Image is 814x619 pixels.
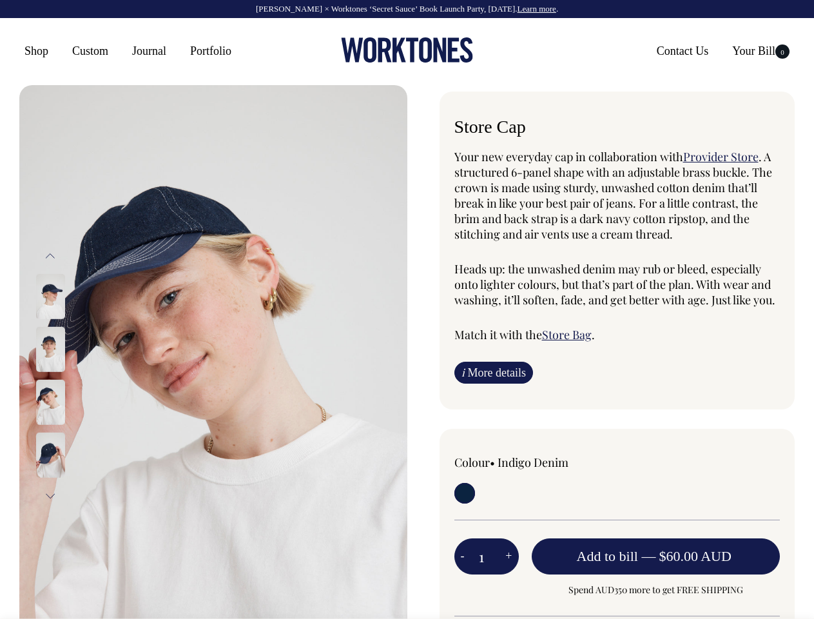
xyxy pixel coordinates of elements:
span: 0 [775,44,790,59]
span: — [641,548,734,564]
span: Match it with the . [454,327,595,342]
a: Portfolio [185,39,237,63]
span: Spend AUD350 more to get FREE SHIPPING [532,582,780,598]
a: Shop [19,39,53,63]
button: Next [41,482,60,511]
a: Your Bill0 [727,39,795,63]
img: Store Cap [36,433,65,478]
button: Previous [41,242,60,271]
span: i [461,366,465,379]
button: - [454,544,471,569]
h6: Store Cap [454,117,780,137]
span: Heads up: the unwashed denim may rub or bleed, especially onto lighter colours, but that’s part o... [454,261,775,308]
div: [PERSON_NAME] × Worktones ‘Secret Sauce’ Book Launch Party, [DATE]. . [13,5,801,14]
a: Journal [127,39,171,63]
img: Store Cap [36,274,65,319]
a: Learn more [518,4,556,14]
a: iMore details [454,362,533,384]
span: • [490,455,495,470]
a: Provider Store [683,149,759,164]
span: Your new everyday cap in collaboration with [454,149,683,164]
label: Indigo Denim [498,455,568,470]
span: $60.00 AUD [659,548,731,564]
span: . A structured 6-panel shape with an adjustable brass buckle. The crown is made using sturdy, unw... [454,149,772,242]
a: Store Bag [542,327,592,342]
img: Store Cap [36,327,65,372]
span: Add to bill [577,548,638,564]
img: Store Cap [36,380,65,425]
div: Colour [454,455,585,470]
a: Contact Us [652,39,714,63]
button: + [499,544,518,569]
a: Custom [67,39,113,63]
button: Add to bill —$60.00 AUD [532,538,780,575]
